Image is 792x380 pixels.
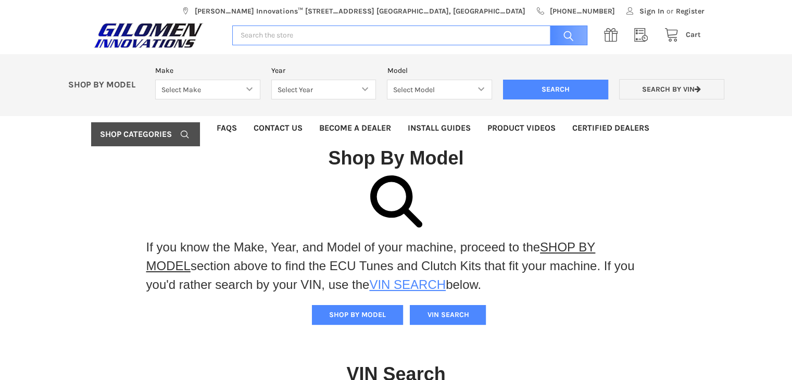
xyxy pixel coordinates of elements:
img: GILOMEN INNOVATIONS [91,22,206,48]
p: SHOP BY MODEL [62,80,150,91]
button: VIN SEARCH [410,305,486,325]
span: Cart [686,30,701,39]
a: Search by VIN [619,79,724,99]
button: SHOP BY MODEL [312,305,403,325]
p: If you know the Make, Year, and Model of your machine, proceed to the section above to find the E... [146,238,646,294]
input: Search [503,80,608,99]
a: SHOP BY MODEL [146,240,596,273]
a: Install Guides [399,116,479,140]
label: Model [387,65,492,76]
a: GILOMEN INNOVATIONS [91,22,221,48]
a: Cart [659,29,701,42]
input: Search the store [232,26,587,46]
a: Product Videos [479,116,564,140]
input: Search [545,26,587,46]
label: Year [271,65,376,76]
a: VIN SEARCH [369,277,446,292]
a: Shop Categories [91,122,199,146]
a: Contact Us [245,116,311,140]
label: Make [155,65,260,76]
span: Sign In [639,6,664,17]
span: [PHONE_NUMBER] [550,6,615,17]
a: Certified Dealers [564,116,658,140]
a: Become a Dealer [311,116,399,140]
a: FAQs [208,116,245,140]
h1: Shop By Model [91,146,700,170]
span: [PERSON_NAME] Innovations™ [STREET_ADDRESS] [GEOGRAPHIC_DATA], [GEOGRAPHIC_DATA] [195,6,525,17]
